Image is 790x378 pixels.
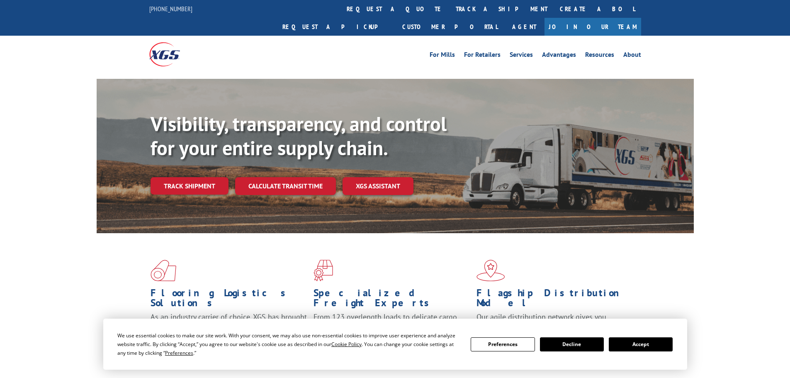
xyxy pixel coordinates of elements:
[151,177,228,195] a: Track shipment
[430,51,455,61] a: For Mills
[276,18,396,36] a: Request a pickup
[103,319,687,370] div: Cookie Consent Prompt
[504,18,544,36] a: Agent
[464,51,501,61] a: For Retailers
[151,111,447,161] b: Visibility, transparency, and control for your entire supply chain.
[151,288,307,312] h1: Flooring Logistics Solutions
[476,260,505,281] img: xgs-icon-flagship-distribution-model-red
[235,177,336,195] a: Calculate transit time
[542,51,576,61] a: Advantages
[165,349,193,356] span: Preferences
[609,337,673,351] button: Accept
[117,331,461,357] div: We use essential cookies to make our site work. With your consent, we may also use non-essential ...
[510,51,533,61] a: Services
[331,341,362,348] span: Cookie Policy
[396,18,504,36] a: Customer Portal
[343,177,413,195] a: XGS ASSISTANT
[476,312,629,332] span: Our agile distribution network gives you nationwide inventory management on demand.
[151,260,176,281] img: xgs-icon-total-supply-chain-intelligence-red
[149,5,192,13] a: [PHONE_NUMBER]
[476,288,633,312] h1: Flagship Distribution Model
[314,260,333,281] img: xgs-icon-focused-on-flooring-red
[540,337,604,351] button: Decline
[471,337,535,351] button: Preferences
[623,51,641,61] a: About
[314,288,470,312] h1: Specialized Freight Experts
[544,18,641,36] a: Join Our Team
[585,51,614,61] a: Resources
[151,312,307,341] span: As an industry carrier of choice, XGS has brought innovation and dedication to flooring logistics...
[314,312,470,349] p: From 123 overlength loads to delicate cargo, our experienced staff knows the best way to move you...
